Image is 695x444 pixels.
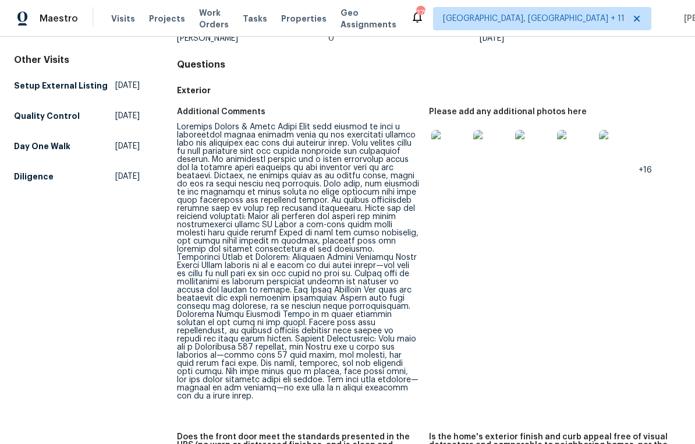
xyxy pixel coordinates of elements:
h5: Day One Walk [14,140,70,152]
h5: Diligence [14,171,54,182]
div: Loremips Dolors & Ametc Adipi Elit sedd eiusmod te inci u laboreetdol magnaa enimadm venia qu nos... [177,123,420,400]
div: 278 [416,7,424,19]
span: [GEOGRAPHIC_DATA], [GEOGRAPHIC_DATA] + 11 [443,13,625,24]
div: Other Visits [14,54,140,66]
a: Day One Walk[DATE] [14,136,140,157]
a: Setup External Listing[DATE] [14,75,140,96]
span: [DATE] [115,110,140,122]
h5: Please add any additional photos here [429,108,587,116]
h4: Questions [177,59,681,71]
span: [DATE] [115,171,140,182]
h5: Additional Comments [177,108,265,116]
span: Geo Assignments [341,7,396,30]
span: Visits [111,13,135,24]
div: [PERSON_NAME] [177,34,328,43]
span: [DATE] [115,140,140,152]
h5: Setup External Listing [14,80,108,91]
a: Quality Control[DATE] [14,105,140,126]
h5: Exterior [177,84,681,96]
div: 0 [328,34,480,43]
a: Diligence[DATE] [14,166,140,187]
span: +16 [639,166,652,174]
h5: Quality Control [14,110,80,122]
span: Projects [149,13,185,24]
div: [DATE] [480,34,631,43]
span: [DATE] [115,80,140,91]
span: Properties [281,13,327,24]
span: Work Orders [199,7,229,30]
span: Tasks [243,15,267,23]
span: Maestro [40,13,78,24]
